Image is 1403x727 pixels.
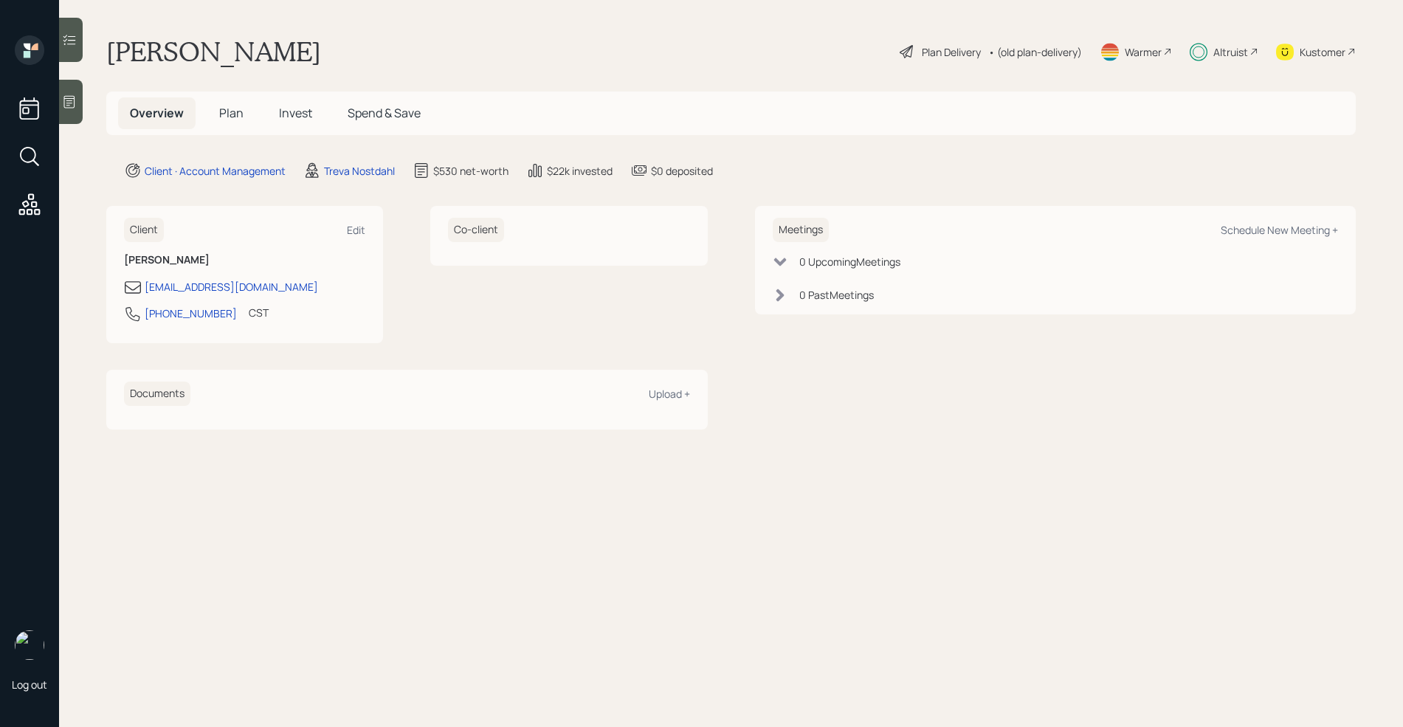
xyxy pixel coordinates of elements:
div: $530 net-worth [433,163,509,179]
h6: Co-client [448,218,504,242]
span: Overview [130,105,184,121]
h6: Meetings [773,218,829,242]
div: 0 Upcoming Meeting s [799,254,900,269]
h6: Client [124,218,164,242]
div: Log out [12,678,47,692]
div: Upload + [649,387,690,401]
div: Kustomer [1300,44,1345,60]
img: retirable_logo.png [15,630,44,660]
div: [EMAIL_ADDRESS][DOMAIN_NAME] [145,279,318,294]
div: • (old plan-delivery) [988,44,1082,60]
div: Schedule New Meeting + [1221,223,1338,237]
div: [PHONE_NUMBER] [145,306,237,321]
span: Spend & Save [348,105,421,121]
h1: [PERSON_NAME] [106,35,321,68]
div: Warmer [1125,44,1162,60]
div: Edit [347,223,365,237]
span: Plan [219,105,244,121]
h6: Documents [124,382,190,406]
span: Invest [279,105,312,121]
div: $22k invested [547,163,613,179]
div: Altruist [1213,44,1248,60]
h6: [PERSON_NAME] [124,254,365,266]
div: Client · Account Management [145,163,286,179]
div: Plan Delivery [922,44,981,60]
div: 0 Past Meeting s [799,287,874,303]
div: CST [249,305,269,320]
div: $0 deposited [651,163,713,179]
div: Treva Nostdahl [324,163,395,179]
